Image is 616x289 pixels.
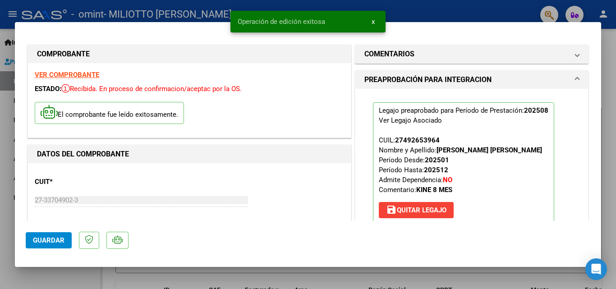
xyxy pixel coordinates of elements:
strong: [PERSON_NAME] [PERSON_NAME] [437,146,542,154]
a: VER COMPROBANTE [35,71,99,79]
mat-expansion-panel-header: COMENTARIOS [355,45,588,63]
strong: 202508 [524,106,548,115]
strong: KINE 8 MES [416,186,452,194]
strong: COMPROBANTE [37,50,90,58]
p: Legajo preaprobado para Período de Prestación: [373,102,554,222]
h1: COMENTARIOS [364,49,414,60]
p: El comprobante fue leído exitosamente. [35,102,184,124]
span: Guardar [33,236,64,244]
button: x [364,14,382,30]
p: CUIT [35,177,128,187]
strong: 202512 [424,166,448,174]
mat-icon: save [386,204,397,215]
strong: NO [443,176,452,184]
span: Operación de edición exitosa [238,17,325,26]
div: Open Intercom Messenger [585,258,607,280]
mat-expansion-panel-header: PREAPROBACIÓN PARA INTEGRACION [355,71,588,89]
strong: DATOS DEL COMPROBANTE [37,150,129,158]
span: ESTADO: [35,85,61,93]
button: Guardar [26,232,72,248]
span: Quitar Legajo [386,206,446,214]
div: 27492653964 [395,135,440,145]
strong: 202501 [425,156,449,164]
button: Quitar Legajo [379,202,454,218]
span: Comentario: [379,186,452,194]
span: CUIL: Nombre y Apellido: Período Desde: Período Hasta: Admite Dependencia: [379,136,542,194]
div: PREAPROBACIÓN PARA INTEGRACION [355,89,588,243]
h1: PREAPROBACIÓN PARA INTEGRACION [364,74,492,85]
span: x [372,18,375,26]
div: Ver Legajo Asociado [379,115,442,125]
span: Recibida. En proceso de confirmacion/aceptac por la OS. [61,85,242,93]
